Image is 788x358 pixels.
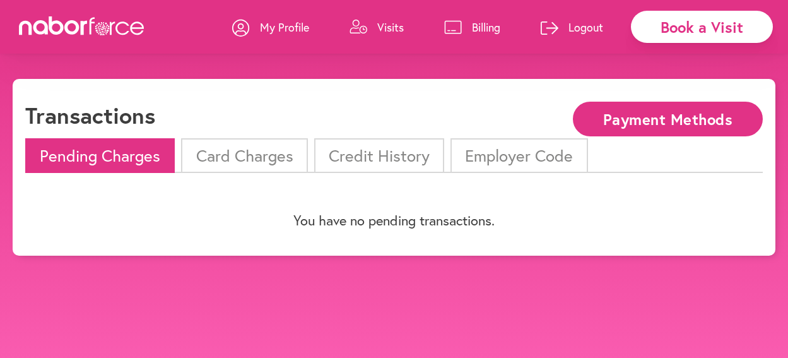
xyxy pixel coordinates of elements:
[25,138,175,173] li: Pending Charges
[377,20,404,35] p: Visits
[573,112,763,124] a: Payment Methods
[444,8,500,46] a: Billing
[573,102,763,136] button: Payment Methods
[450,138,587,173] li: Employer Code
[314,138,444,173] li: Credit History
[260,20,309,35] p: My Profile
[181,138,307,173] li: Card Charges
[631,11,773,43] div: Book a Visit
[568,20,603,35] p: Logout
[350,8,404,46] a: Visits
[541,8,603,46] a: Logout
[232,8,309,46] a: My Profile
[25,212,763,229] p: You have no pending transactions.
[25,102,155,129] h1: Transactions
[472,20,500,35] p: Billing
